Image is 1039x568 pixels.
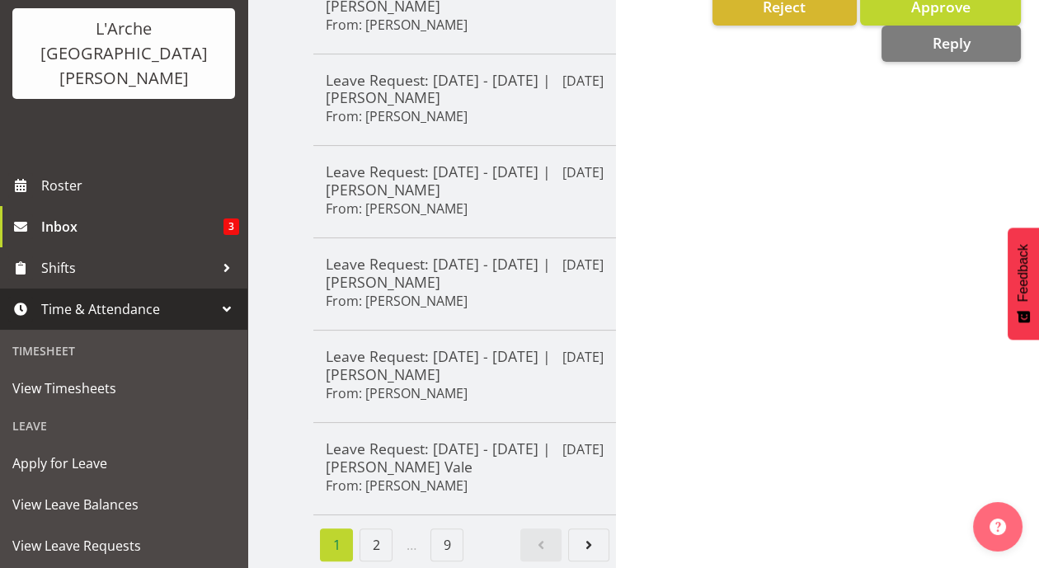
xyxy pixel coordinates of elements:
[4,334,243,368] div: Timesheet
[882,26,1021,62] button: Reply
[41,297,214,322] span: Time & Attendance
[1016,244,1031,302] span: Feedback
[41,214,223,239] span: Inbox
[41,173,239,198] span: Roster
[326,108,468,124] h6: From: [PERSON_NAME]
[4,484,243,525] a: View Leave Balances
[326,71,604,107] h5: Leave Request: [DATE] - [DATE] | [PERSON_NAME]
[568,528,609,561] a: Next page
[12,492,235,517] span: View Leave Balances
[223,218,239,235] span: 3
[562,255,604,275] p: [DATE]
[562,439,604,459] p: [DATE]
[562,347,604,367] p: [DATE]
[29,16,219,91] div: L'Arche [GEOGRAPHIC_DATA][PERSON_NAME]
[520,528,562,561] a: Previous page
[1008,228,1039,340] button: Feedback - Show survey
[326,477,468,494] h6: From: [PERSON_NAME]
[12,533,235,558] span: View Leave Requests
[12,376,235,401] span: View Timesheets
[990,519,1006,535] img: help-xxl-2.png
[326,293,468,309] h6: From: [PERSON_NAME]
[360,528,393,561] a: Page 2.
[326,255,604,291] h5: Leave Request: [DATE] - [DATE] | [PERSON_NAME]
[326,439,604,476] h5: Leave Request: [DATE] - [DATE] | [PERSON_NAME] Vale
[4,525,243,566] a: View Leave Requests
[326,200,468,217] h6: From: [PERSON_NAME]
[430,528,463,561] a: Page 9.
[326,162,604,199] h5: Leave Request: [DATE] - [DATE] | [PERSON_NAME]
[4,409,243,443] div: Leave
[4,443,243,484] a: Apply for Leave
[12,451,235,476] span: Apply for Leave
[326,385,468,401] h6: From: [PERSON_NAME]
[326,347,604,383] h5: Leave Request: [DATE] - [DATE] | [PERSON_NAME]
[4,368,243,409] a: View Timesheets
[932,33,970,53] span: Reply
[562,162,604,182] p: [DATE]
[326,16,468,33] h6: From: [PERSON_NAME]
[41,256,214,280] span: Shifts
[562,71,604,91] p: [DATE]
